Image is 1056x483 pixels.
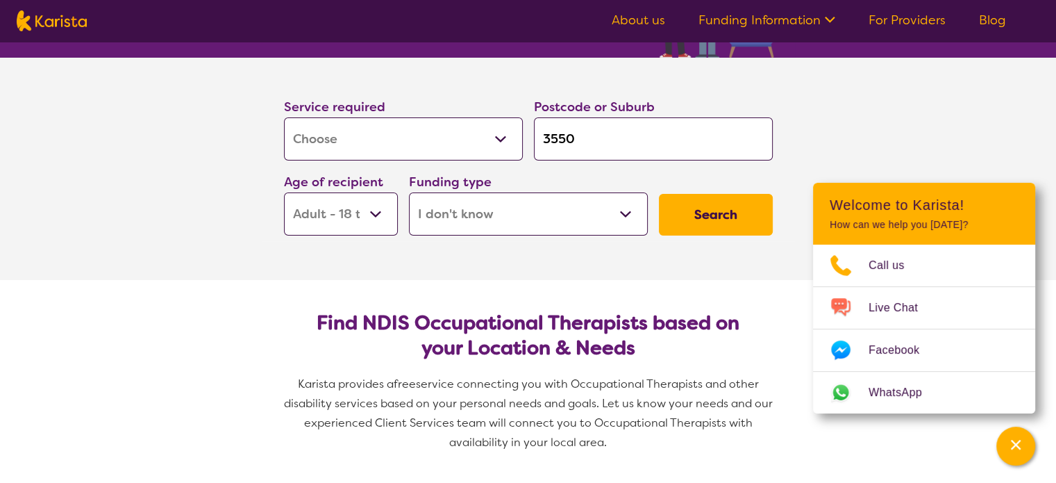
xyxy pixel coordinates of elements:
[830,197,1019,213] h2: Welcome to Karista!
[869,255,921,276] span: Call us
[698,12,835,28] a: Funding Information
[534,99,655,115] label: Postcode or Suburb
[284,377,776,450] span: service connecting you with Occupational Therapists and other disability services based on your p...
[869,12,946,28] a: For Providers
[813,372,1035,414] a: Web link opens in a new tab.
[813,245,1035,414] ul: Choose channel
[979,12,1006,28] a: Blog
[612,12,665,28] a: About us
[813,183,1035,414] div: Channel Menu
[830,219,1019,231] p: How can we help you [DATE]?
[295,311,762,361] h2: Find NDIS Occupational Therapists based on your Location & Needs
[869,297,935,318] span: Live Chat
[409,174,492,190] label: Funding type
[284,99,385,115] label: Service required
[869,340,936,361] span: Facebook
[659,194,773,236] button: Search
[394,377,416,391] span: free
[17,10,87,31] img: Karista logo
[534,117,773,161] input: Type
[996,427,1035,466] button: Channel Menu
[298,377,394,391] span: Karista provides a
[284,174,383,190] label: Age of recipient
[869,382,939,403] span: WhatsApp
